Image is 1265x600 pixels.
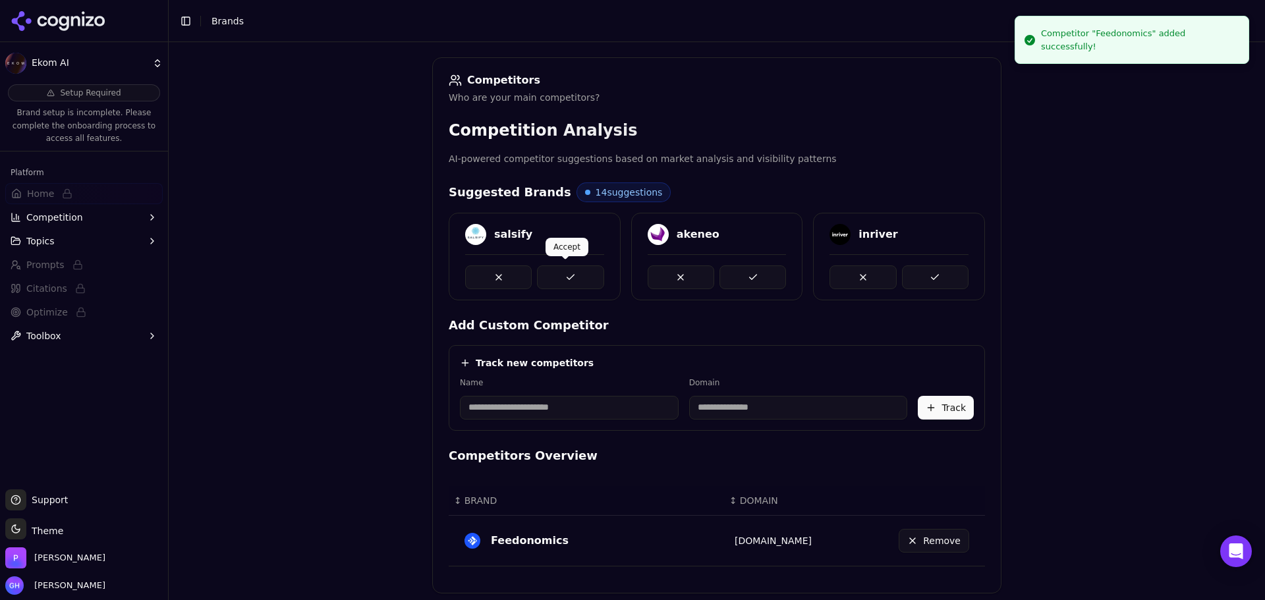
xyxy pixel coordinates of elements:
[476,356,594,369] h4: Track new competitors
[918,396,974,420] button: Track
[858,227,897,242] div: inriver
[460,377,679,388] label: Name
[449,486,985,566] div: Data table
[1041,27,1238,53] div: Competitor "Feedonomics" added successfully!
[211,16,244,26] span: Brands
[5,231,163,252] button: Topics
[5,576,24,595] img: Grace Hallen
[596,186,663,199] span: 14 suggestions
[729,494,835,507] div: ↕DOMAIN
[491,533,569,549] div: Feedonomics
[449,486,724,516] th: BRAND
[740,494,778,507] span: DOMAIN
[8,107,160,146] p: Brand setup is incomplete. Please complete the onboarding process to access all features.
[464,494,497,507] span: BRAND
[26,306,68,319] span: Optimize
[648,224,669,245] img: akeneo
[5,547,26,568] img: Perrill
[494,227,532,242] div: salsify
[449,316,985,335] h4: Add Custom Competitor
[449,447,985,465] h4: Competitors Overview
[829,224,851,245] img: inriver
[1220,535,1252,567] div: Open Intercom Messenger
[26,329,61,342] span: Toolbox
[5,162,163,183] div: Platform
[26,526,63,536] span: Theme
[26,211,83,224] span: Competition
[32,57,147,69] span: Ekom AI
[449,74,985,87] div: Competitors
[449,151,985,167] p: AI-powered competitor suggestions based on market analysis and visibility patterns
[5,207,163,228] button: Competition
[26,234,55,248] span: Topics
[5,325,163,346] button: Toolbox
[454,494,719,507] div: ↕BRAND
[465,224,486,245] img: salsify
[677,227,719,242] div: akeneo
[5,547,105,568] button: Open organization switcher
[689,377,908,388] label: Domain
[899,529,969,553] button: Remove
[29,580,105,591] span: [PERSON_NAME]
[34,552,105,564] span: Perrill
[553,242,580,252] p: Accept
[735,535,812,546] a: [DOMAIN_NAME]
[26,493,68,506] span: Support
[26,282,67,295] span: Citations
[211,14,244,28] nav: breadcrumb
[464,533,480,549] img: Feedonomics
[27,187,54,200] span: Home
[449,120,985,141] h3: Competition Analysis
[5,53,26,74] img: Ekom AI
[60,88,121,98] span: Setup Required
[449,91,985,104] div: Who are your main competitors?
[26,258,65,271] span: Prompts
[449,183,571,202] h4: Suggested Brands
[5,576,105,595] button: Open user button
[724,486,840,516] th: DOMAIN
